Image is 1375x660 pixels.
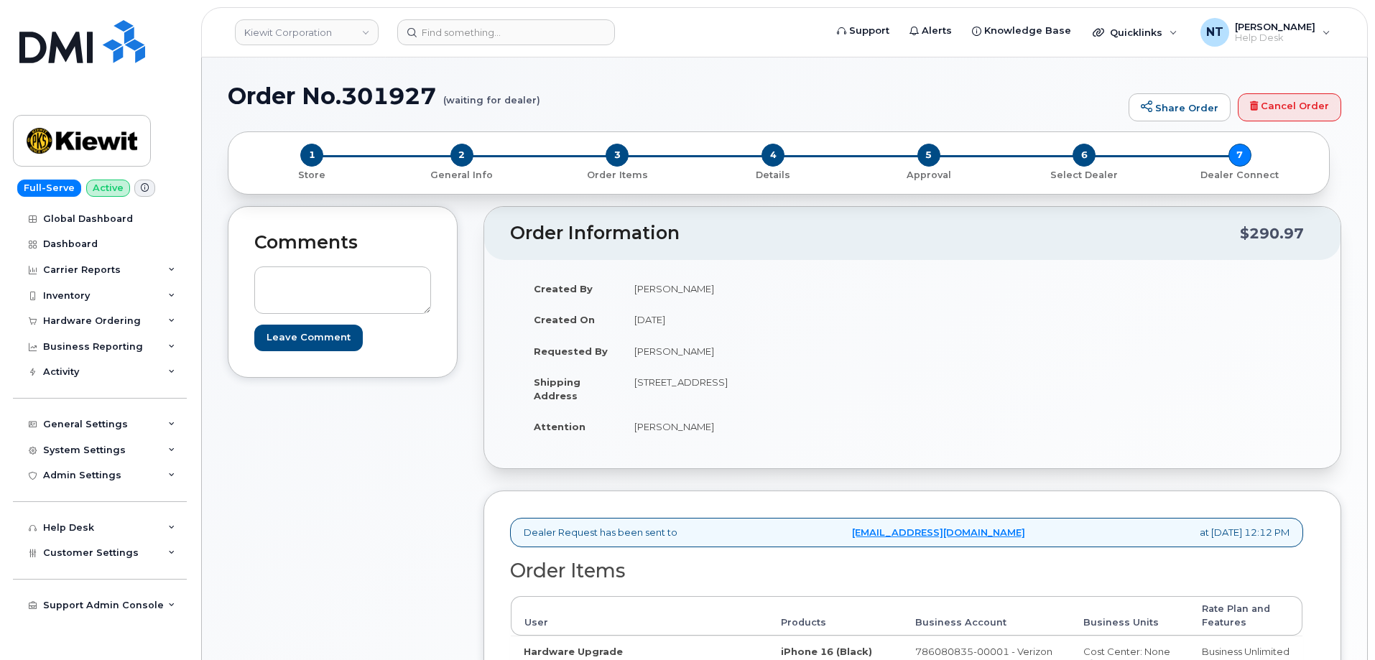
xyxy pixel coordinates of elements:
td: [PERSON_NAME] [621,411,902,442]
a: 2 General Info [384,167,540,182]
th: Rate Plan and Features [1189,596,1302,636]
span: 2 [450,144,473,167]
td: [PERSON_NAME] [621,335,902,367]
a: 5 Approval [851,167,1006,182]
a: [EMAIL_ADDRESS][DOMAIN_NAME] [852,526,1025,539]
h1: Order No.301927 [228,83,1121,108]
strong: Created By [534,283,593,294]
td: [STREET_ADDRESS] [621,366,902,411]
strong: Created On [534,314,595,325]
a: 4 Details [695,167,851,182]
span: 4 [761,144,784,167]
p: Store [246,169,379,182]
p: General Info [390,169,534,182]
a: Share Order [1129,93,1231,122]
th: Business Account [902,596,1070,636]
span: 5 [917,144,940,167]
strong: iPhone 16 (Black) [781,646,872,657]
a: Cancel Order [1238,93,1341,122]
h2: Order Information [510,223,1240,243]
h2: Comments [254,233,431,253]
div: Dealer Request has been sent to at [DATE] 12:12 PM [510,518,1303,547]
th: Business Units [1070,596,1189,636]
p: Select Dealer [1012,169,1157,182]
p: Approval [856,169,1001,182]
span: 6 [1073,144,1096,167]
strong: Attention [534,421,585,432]
small: (waiting for dealer) [443,83,540,106]
span: 1 [300,144,323,167]
strong: Requested By [534,345,608,357]
span: 3 [606,144,629,167]
th: Products [768,596,902,636]
td: [DATE] [621,304,902,335]
a: 1 Store [240,167,384,182]
p: Details [701,169,846,182]
strong: Shipping Address [534,376,580,401]
div: $290.97 [1240,220,1304,247]
h2: Order Items [510,560,1303,582]
p: Order Items [545,169,690,182]
strong: Hardware Upgrade [524,646,623,657]
input: Leave Comment [254,325,363,351]
td: [PERSON_NAME] [621,273,902,305]
a: 6 Select Dealer [1006,167,1162,182]
a: 3 Order Items [540,167,695,182]
th: User [511,596,768,636]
